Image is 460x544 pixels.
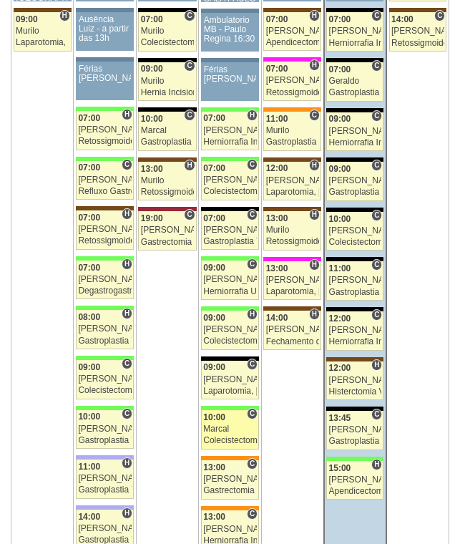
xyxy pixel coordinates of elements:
[263,12,321,52] a: H 07:00 [PERSON_NAME] Apendicectomia Robotica
[326,361,383,401] a: H 12:00 [PERSON_NAME] Histerctomia Video
[329,376,381,385] div: [PERSON_NAME]
[326,407,383,411] div: Key: Blanc
[263,257,321,261] div: Key: Pro Matre
[329,413,351,423] span: 13:45
[203,163,225,173] span: 07:00
[203,263,225,273] span: 09:00
[391,39,444,48] div: Retossigmoidectomia Robótica
[329,138,381,147] div: Herniorrafia Ing. Bilateral VL
[247,309,258,320] span: Hospital
[76,210,134,250] a: H 07:00 [PERSON_NAME] Retossigmoidectomia Robótica
[329,64,351,74] span: 07:00
[141,238,194,247] div: Gastrectomia Parcial com Linfadenectomia
[16,38,69,47] div: Laparotomia, [GEOGRAPHIC_DATA], Drenagem, Bridas
[76,505,134,510] div: Key: Christóvão da Gama
[326,357,383,361] div: Key: Santa Joana
[371,459,382,470] span: Hospital
[141,14,163,24] span: 07:00
[263,107,321,112] div: Key: São Luiz - SCS
[201,211,259,251] a: C 07:00 [PERSON_NAME] Gastroplastia VL
[371,359,382,371] span: Hospital
[78,125,131,135] div: [PERSON_NAME]
[326,261,383,301] a: C 11:00 [PERSON_NAME] Gastroplastia VL
[371,309,382,321] span: Consultório
[371,110,382,122] span: Consultório
[78,424,131,434] div: [PERSON_NAME]
[329,387,381,397] div: Histerctomia Video
[203,137,256,147] div: Herniorrafia Incisional
[122,507,132,519] span: Hospital
[203,336,256,346] div: Colecistectomia com Colangiografia VL
[263,207,321,211] div: Key: Santa Joana
[184,110,195,121] span: Consultório
[141,77,194,86] div: Murilo
[138,62,196,102] a: C 09:00 Murilo Hernia Incisional por Video
[266,287,319,296] div: Laparotomia, [GEOGRAPHIC_DATA], Drenagem, Bridas VL
[138,207,196,211] div: Key: Sírio Libanês
[204,16,256,44] div: Ambulatorio MB - Paulo Regina 16:30
[201,410,259,450] a: C 10:00 Marcal Colecistectomia com Colangiografia VL
[203,525,256,534] div: [PERSON_NAME]
[266,76,319,85] div: [PERSON_NAME]
[329,263,351,273] span: 11:00
[76,406,134,410] div: Key: Brasil
[138,8,196,12] div: Key: Blanc
[263,306,321,311] div: Key: Santa Joana
[184,209,195,220] span: Consultório
[16,14,38,24] span: 09:00
[201,112,259,151] a: H 07:00 [PERSON_NAME] Herniorrafia Incisional
[78,336,131,346] div: Gastroplastia VL
[326,162,383,201] a: C 09:00 [PERSON_NAME] Gastroplastia VL
[266,325,319,334] div: [PERSON_NAME]
[266,88,319,97] div: Retossigmoidectomia Robótica
[201,361,259,400] a: C 09:00 [PERSON_NAME] Laparotomia, [GEOGRAPHIC_DATA], Drenagem, Bridas VL
[263,157,321,162] div: Key: Santa Joana
[76,206,134,210] div: Key: Santa Joana
[76,107,134,111] div: Key: Brasil
[329,276,381,285] div: [PERSON_NAME]
[76,111,134,150] a: H 07:00 [PERSON_NAME] Retossigmoidectomia Robótica
[141,38,194,47] div: Colecistectomia com Colangiografia VL
[266,14,288,24] span: 07:00
[76,261,134,300] a: H 07:00 [PERSON_NAME] Degastrogastrectomia sem vago
[329,475,381,485] div: [PERSON_NAME]
[203,387,256,396] div: Laparotomia, [GEOGRAPHIC_DATA], Drenagem, Bridas VL
[78,275,131,284] div: [PERSON_NAME]
[201,256,259,261] div: Key: Brasil
[122,109,132,120] span: Hospital
[203,213,225,223] span: 07:00
[326,112,383,152] a: C 09:00 [PERSON_NAME] Herniorrafia Ing. Bilateral VL
[326,212,383,251] a: C 10:00 [PERSON_NAME] Colecistectomia com Colangiografia VL
[122,358,132,369] span: Consultório
[329,77,381,86] div: Geraldo
[203,462,225,472] span: 13:00
[203,237,256,246] div: Gastroplastia VL
[141,26,194,36] div: Murilo
[309,209,320,220] span: Hospital
[76,161,134,200] a: C 07:00 [PERSON_NAME] Refluxo Gastroesofágico - Cirurgia VL
[203,287,256,296] div: Herniorrafia Umbilical
[309,110,320,121] span: Consultório
[329,127,381,136] div: [PERSON_NAME]
[201,311,259,350] a: H 09:00 [PERSON_NAME] Colecistectomia com Colangiografia VL
[329,363,351,373] span: 12:00
[122,457,132,469] span: Hospital
[76,8,134,12] div: Key: Aviso
[76,157,134,161] div: Key: Brasil
[263,8,321,12] div: Key: Santa Joana
[201,58,259,62] div: Key: Aviso
[203,424,256,434] div: Marcal
[78,225,131,234] div: [PERSON_NAME]
[391,14,413,24] span: 14:00
[326,12,383,52] a: C 07:00 [PERSON_NAME] Herniorrafia Ing. Bilateral VL
[326,8,383,12] div: Key: Blanc
[329,487,381,496] div: Apendicectomia VL
[247,159,258,170] span: Consultório
[141,176,194,185] div: Murilo
[78,474,131,483] div: [PERSON_NAME]
[329,88,381,97] div: Gastroplastia VL
[78,286,131,296] div: Degastrogastrectomia sem vago
[201,460,259,500] a: C 13:00 [PERSON_NAME] Gastrectomia Vertical
[184,160,195,171] span: Hospital
[266,188,319,197] div: Laparotomia, [GEOGRAPHIC_DATA], Drenagem, Bridas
